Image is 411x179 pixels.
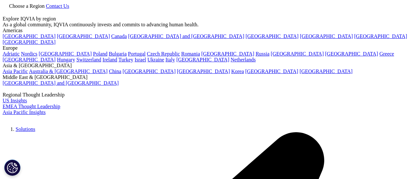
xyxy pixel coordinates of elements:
div: Americas [3,28,408,33]
a: Korea [231,69,244,74]
a: Turkey [119,57,134,62]
span: Choose a Region [9,3,45,9]
a: US Insights [3,98,27,103]
a: Russia [256,51,270,57]
a: [GEOGRAPHIC_DATA] [271,51,324,57]
a: [GEOGRAPHIC_DATA] [3,33,56,39]
a: [GEOGRAPHIC_DATA] [177,69,230,74]
a: Bulgaria [109,51,127,57]
div: Europe [3,45,408,51]
a: [GEOGRAPHIC_DATA] and [GEOGRAPHIC_DATA] [3,80,119,86]
a: [GEOGRAPHIC_DATA] [354,33,407,39]
a: Ireland [103,57,117,62]
a: [GEOGRAPHIC_DATA] [201,51,254,57]
a: Adriatic [3,51,19,57]
a: [GEOGRAPHIC_DATA] [300,33,353,39]
a: Solutions [16,126,35,132]
a: Switzerland [76,57,101,62]
a: [GEOGRAPHIC_DATA] [246,33,299,39]
div: Regional Thought Leadership [3,92,408,98]
a: [GEOGRAPHIC_DATA] [325,51,378,57]
a: Asia Pacific Insights [3,109,45,115]
div: As a global community, IQVIA continuously invests and commits to advancing human health. [3,22,408,28]
a: Poland [93,51,107,57]
a: Czech Republic [147,51,180,57]
a: Asia Pacific [3,69,28,74]
a: [GEOGRAPHIC_DATA] [176,57,229,62]
a: Israel [135,57,146,62]
a: China [109,69,121,74]
a: Contact Us [46,3,69,9]
a: Portugal [128,51,146,57]
a: [GEOGRAPHIC_DATA] [39,51,92,57]
a: [GEOGRAPHIC_DATA] and [GEOGRAPHIC_DATA] [128,33,244,39]
a: [GEOGRAPHIC_DATA] [3,39,56,45]
button: Definições de cookies [4,160,20,176]
a: Nordics [21,51,37,57]
a: Ukraine [148,57,164,62]
div: Middle East & [GEOGRAPHIC_DATA] [3,74,408,80]
a: [GEOGRAPHIC_DATA] [122,69,175,74]
a: Netherlands [231,57,256,62]
a: [GEOGRAPHIC_DATA] [245,69,298,74]
a: [GEOGRAPHIC_DATA] [300,69,353,74]
a: [GEOGRAPHIC_DATA] [57,33,110,39]
a: EMEA Thought Leadership [3,104,60,109]
a: Italy [165,57,175,62]
div: Asia & [GEOGRAPHIC_DATA] [3,63,408,69]
a: Romania [181,51,200,57]
a: [GEOGRAPHIC_DATA] [3,57,56,62]
a: Greece [379,51,394,57]
a: Hungary [57,57,75,62]
div: Explore IQVIA by region [3,16,408,22]
a: Canada [111,33,127,39]
a: Australia & [GEOGRAPHIC_DATA] [29,69,108,74]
